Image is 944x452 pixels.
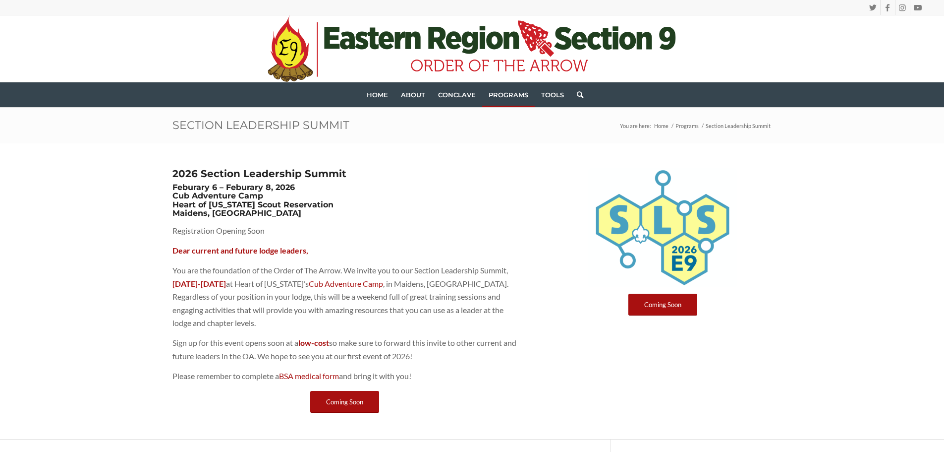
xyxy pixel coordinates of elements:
[172,244,518,382] div: Page 1
[310,391,379,413] a: Coming Soon
[700,122,704,129] span: /
[172,168,346,180] strong: 2026 Section Leadership Summit
[172,264,518,329] p: You are the foundation of the Order of The Arrow. We invite you to our Section Leadership Summit,...
[367,91,388,99] span: Home
[675,123,699,129] span: Programs
[670,122,674,129] span: /
[360,82,394,107] a: Home
[438,91,476,99] span: Conclave
[401,91,425,99] span: About
[432,82,482,107] a: Conclave
[172,246,308,255] strong: Dear current and future lodge leaders,
[309,279,383,288] a: Cub Adventure Camp
[654,123,668,129] span: Home
[644,301,681,309] span: Coming Soon
[172,208,301,218] strong: Maidens, [GEOGRAPHIC_DATA]
[628,294,697,316] a: Coming Soon
[172,118,349,132] a: Section Leadership Summit
[172,191,263,200] strong: Cub Adventure Camp
[172,224,518,237] p: Registration Opening Soon
[394,82,432,107] a: About
[620,123,651,129] span: You are here:
[541,91,564,99] span: Tools
[535,82,570,107] a: Tools
[298,338,329,347] strong: low-cost
[653,122,670,129] a: Home
[172,200,333,209] strong: Heart of [US_STATE] Scout Reservation
[570,82,583,107] a: Search
[588,168,737,287] img: 2026 SLS Logo
[172,336,518,363] p: Sign up for this event opens soon at a so make sure to forward this invite to other current and f...
[172,183,295,192] strong: Feburary 6 – Feburary 8, 2026
[326,398,363,406] span: Coming Soon
[279,371,339,381] a: BSA medical form
[674,122,700,129] a: Programs
[172,370,518,383] p: Please remember to complete a and bring it with you!
[482,82,535,107] a: Programs
[704,122,772,129] span: Section Leadership Summit
[172,279,226,288] strong: [DATE]-[DATE]
[489,91,528,99] span: Programs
